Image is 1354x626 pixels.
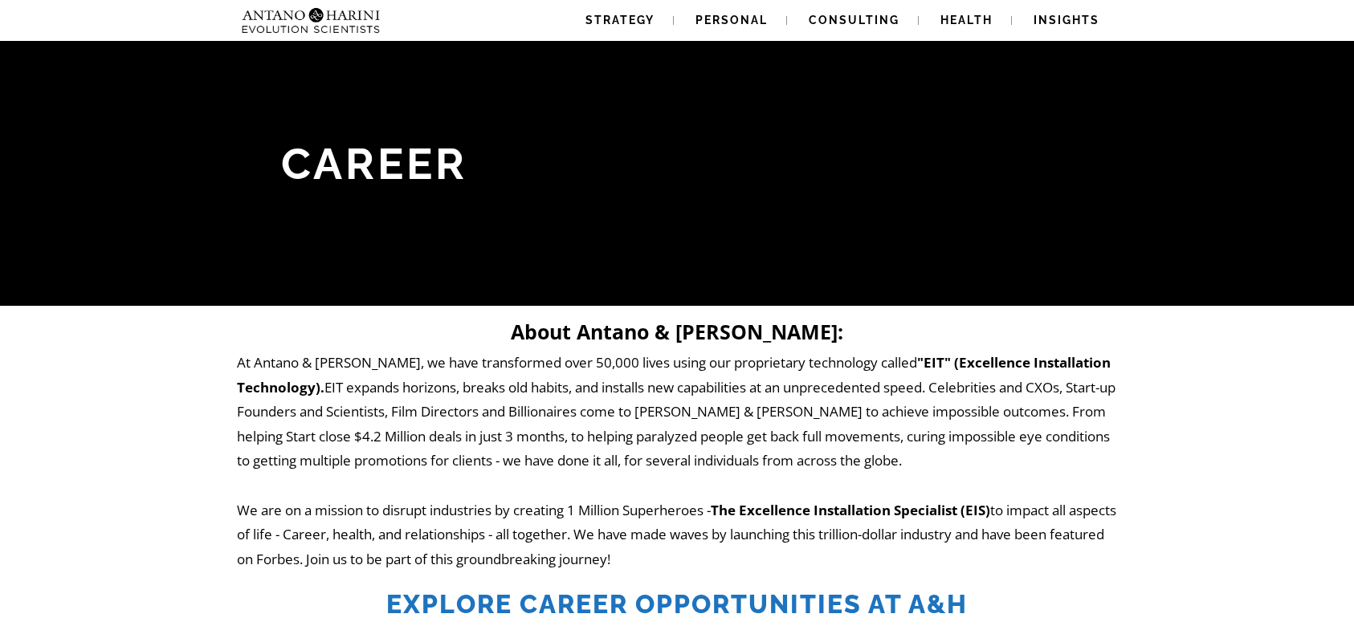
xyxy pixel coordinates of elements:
[695,14,768,26] span: Personal
[281,138,467,189] span: Career
[237,353,1111,396] strong: "EIT" (Excellence Installation Technology).
[940,14,993,26] span: Health
[237,351,1117,571] p: At Antano & [PERSON_NAME], we have transformed over 50,000 lives using our proprietary technology...
[585,14,655,26] span: Strategy
[1034,14,1099,26] span: Insights
[809,14,899,26] span: Consulting
[237,589,1117,620] h2: Explore Career Opportunities at A&H
[711,501,990,519] strong: The Excellence Installation Specialist (EIS)
[511,318,843,345] strong: About Antano & [PERSON_NAME]:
